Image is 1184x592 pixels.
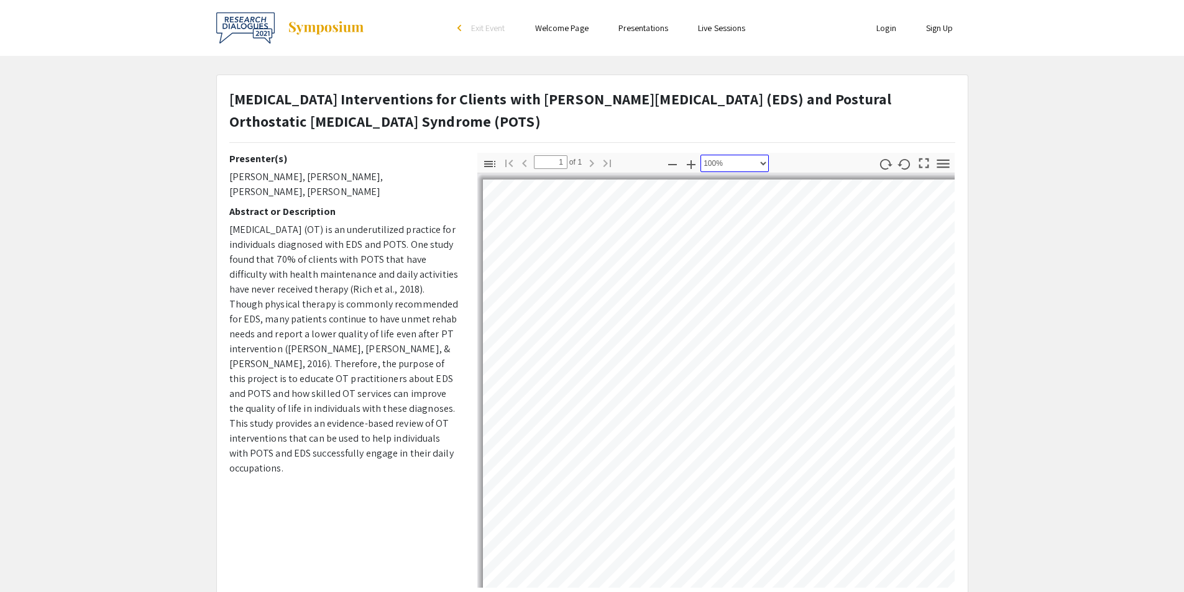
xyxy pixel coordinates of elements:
[581,153,602,171] button: Next Page
[216,12,365,43] a: UTC ReSEARCH Dialogues 2021
[535,22,589,34] a: Welcome Page
[926,22,953,34] a: Sign Up
[9,536,53,583] iframe: Chat
[618,22,668,34] a: Presentations
[932,155,953,173] button: Tools
[229,223,459,475] span: [MEDICAL_DATA] (OT) is an underutilized practice for individuals diagnosed with EDS and POTS. One...
[457,24,465,32] div: arrow_back_ios
[216,12,275,43] img: UTC ReSEARCH Dialogues 2021
[681,155,702,173] button: Zoom In
[698,22,745,34] a: Live Sessions
[662,155,683,173] button: Zoom Out
[229,206,459,217] h2: Abstract or Description
[229,89,891,131] strong: [MEDICAL_DATA] Interventions for Clients with [PERSON_NAME][MEDICAL_DATA] (EDS) and Postural Orth...
[876,22,896,34] a: Login
[287,20,365,35] img: Symposium by ForagerOne
[229,153,459,165] h2: Presenter(s)
[894,155,915,173] button: Rotate Counterclockwise
[567,155,582,169] span: of 1
[229,170,459,199] p: [PERSON_NAME], [PERSON_NAME], [PERSON_NAME], [PERSON_NAME]
[479,155,500,173] button: Toggle Sidebar
[913,153,934,171] button: Switch to Presentation Mode
[514,153,535,171] button: Previous Page
[597,153,618,171] button: Go to Last Page
[471,22,505,34] span: Exit Event
[874,155,896,173] button: Rotate Clockwise
[534,155,567,169] input: Page
[498,153,520,171] button: Go to First Page
[700,155,769,172] select: Zoom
